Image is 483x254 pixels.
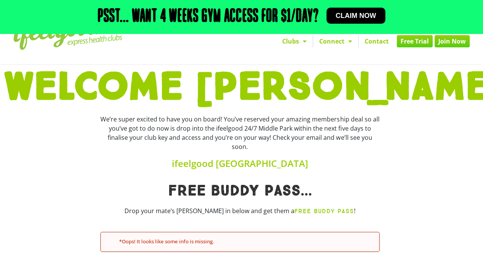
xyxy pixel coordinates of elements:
h2: Psst... Want 4 weeks gym access for $1/day? [98,8,319,26]
a: Free Trial [397,35,433,47]
a: Contact [359,35,395,47]
h2: *Oops! It looks like some info is missing. [119,238,373,245]
p: Drop your mate’s [PERSON_NAME] in below and get them a ! [100,206,380,216]
div: We’re super excited to have you on board! You’ve reserved your amazing membership deal so all you... [100,115,380,151]
h1: Free Buddy pass... [100,183,380,199]
h1: WELCOME [PERSON_NAME]! [4,68,479,107]
nav: Menu [176,35,470,47]
span: Claim now [336,12,376,19]
a: Clubs [276,35,313,47]
h4: ifeelgood [GEOGRAPHIC_DATA] [100,159,380,168]
a: Claim now [326,8,385,24]
strong: FREE BUDDY PASS [294,207,354,215]
a: Join Now [435,35,470,47]
a: Connect [313,35,358,47]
